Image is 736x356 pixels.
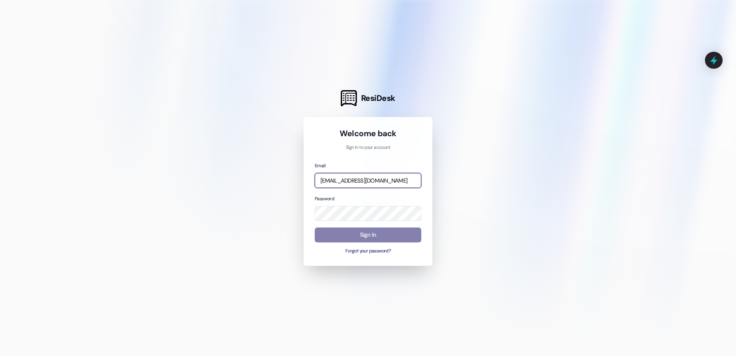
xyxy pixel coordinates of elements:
[315,248,421,255] button: Forgot your password?
[315,128,421,139] h1: Welcome back
[315,163,325,169] label: Email
[315,196,334,202] label: Password
[315,173,421,188] input: name@example.com
[315,144,421,151] p: Sign in to your account
[341,90,357,106] img: ResiDesk Logo
[361,93,395,104] span: ResiDesk
[315,227,421,242] button: Sign In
